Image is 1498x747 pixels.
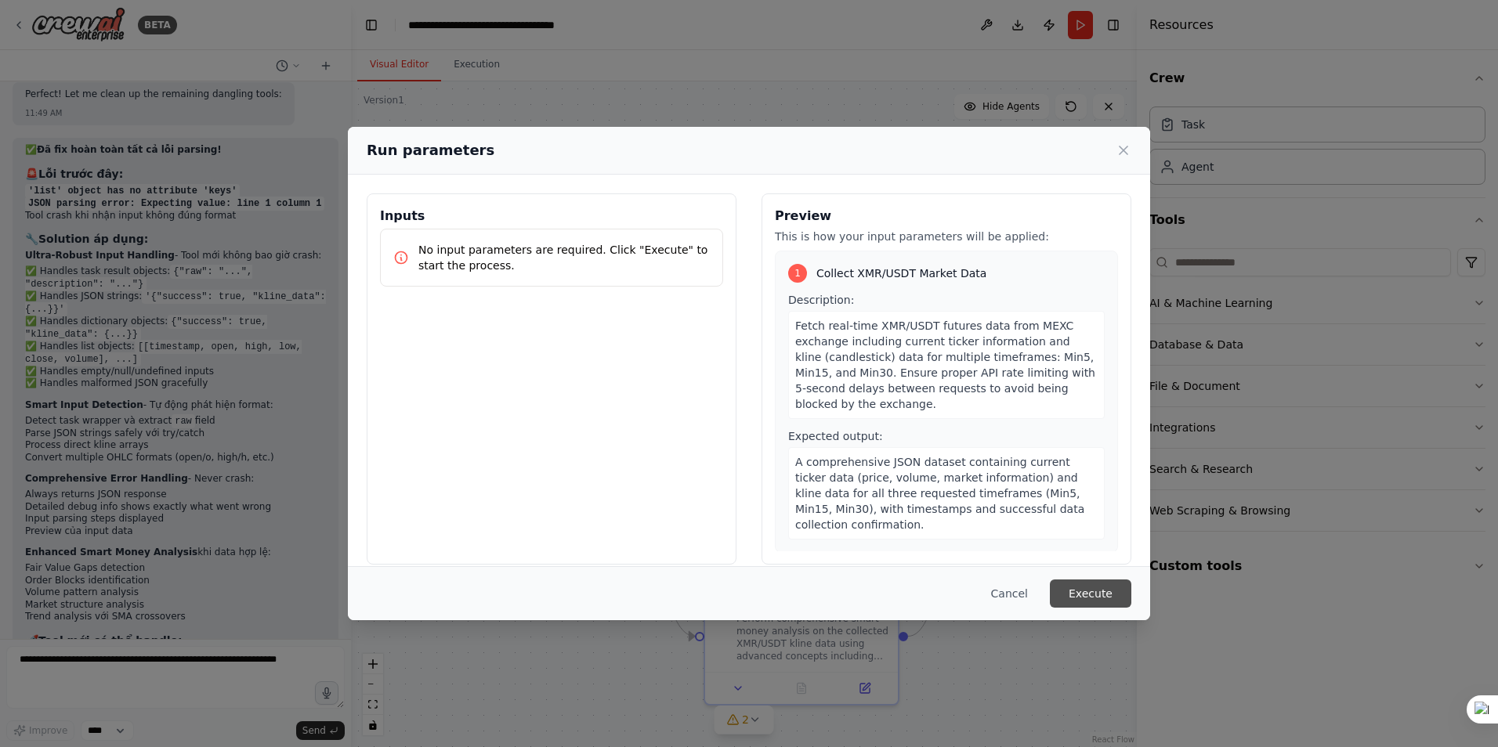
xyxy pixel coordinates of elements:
h3: Preview [775,207,1118,226]
span: Fetch real-time XMR/USDT futures data from MEXC exchange including current ticker information and... [795,319,1095,410]
div: 1 [788,264,807,283]
p: No input parameters are required. Click "Execute" to start the process. [418,242,710,273]
span: Expected output: [788,430,883,442]
button: Cancel [979,579,1040,608]
span: Description: [788,294,854,306]
span: Collect XMR/USDT Market Data [816,265,986,281]
span: A comprehensive JSON dataset containing current ticker data (price, volume, market information) a... [795,456,1084,531]
h2: Run parameters [367,139,494,161]
button: Execute [1050,579,1131,608]
p: This is how your input parameters will be applied: [775,229,1118,244]
h3: Inputs [380,207,723,226]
